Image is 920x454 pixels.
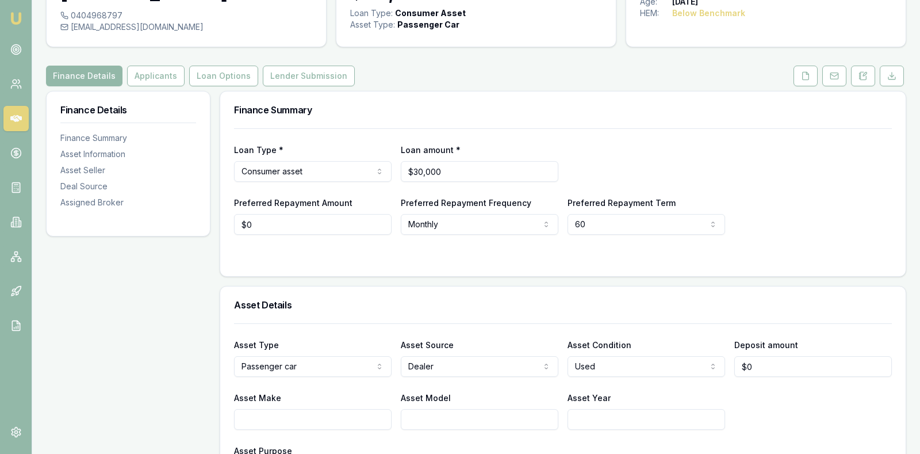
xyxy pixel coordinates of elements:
img: emu-icon-u.png [9,12,23,25]
div: [EMAIL_ADDRESS][DOMAIN_NAME] [60,21,312,33]
label: Asset Make [234,393,281,403]
input: $ [401,161,558,182]
div: HEM: [640,7,672,19]
label: Loan Type * [234,145,283,155]
label: Preferred Repayment Amount [234,198,352,208]
label: Deposit amount [734,340,798,350]
label: Asset Year [568,393,611,403]
div: Loan Type: [350,7,393,19]
div: Asset Type : [350,19,395,30]
label: Preferred Repayment Frequency [401,198,531,208]
h3: Finance Details [60,105,196,115]
div: Assigned Broker [60,197,196,208]
label: Loan amount * [401,145,461,155]
h3: Asset Details [234,300,892,310]
a: Lender Submission [260,66,357,86]
label: Preferred Repayment Term [568,198,676,208]
div: 0404968797 [60,10,312,21]
a: Finance Details [46,66,125,86]
a: Applicants [125,66,187,86]
button: Finance Details [46,66,122,86]
label: Asset Source [401,340,454,350]
h3: Finance Summary [234,105,892,115]
div: Finance Summary [60,132,196,144]
input: $ [234,214,392,235]
button: Lender Submission [263,66,355,86]
button: Applicants [127,66,185,86]
label: Asset Model [401,393,451,403]
a: Loan Options [187,66,260,86]
div: Asset Information [60,148,196,160]
div: Passenger Car [397,19,459,30]
div: Consumer Asset [395,7,466,19]
input: $ [734,356,892,377]
div: Below Benchmark [672,7,745,19]
div: Deal Source [60,181,196,192]
div: Asset Seller [60,165,196,176]
button: Loan Options [189,66,258,86]
label: Asset Type [234,340,279,350]
label: Asset Condition [568,340,631,350]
